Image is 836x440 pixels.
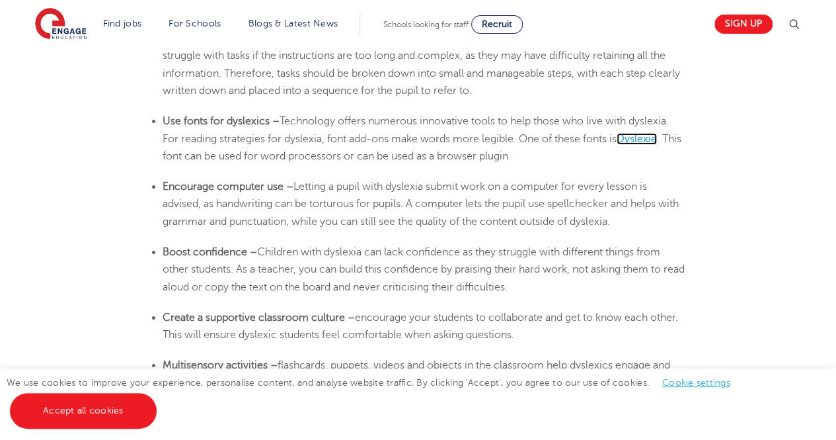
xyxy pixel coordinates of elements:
a: Blogs & Latest News [248,19,338,28]
span: . This font can be used for word processors or can be used as a browser plugin [163,133,681,162]
span: Children with dyslexia can lack confidence as they struggle with different things from other stud... [163,246,685,293]
a: Dyslexie [617,133,657,145]
a: Sign up [714,15,773,34]
span: Technology offers numerous innovative tools to help those who live with dyslexia. For reading str... [163,115,669,144]
a: For Schools [169,19,221,28]
a: Recruit [471,15,523,34]
img: Engage Education [35,8,87,41]
b: Multisensory activities – [163,359,278,371]
span: encourage your students to collaborate and get to know each other. This will ensure dyslexic stud... [163,312,678,341]
b: Encourage computer use [163,181,284,193]
span: Schools looking for staff [383,20,469,29]
a: Cookie settings [662,378,730,388]
b: Boost confidence – [163,246,257,258]
span: Due to the problems with short-term memory that dyslexia can create, pupils can struggle with tas... [163,32,680,97]
span: Recruit [482,19,512,29]
span: We use cookies to improve your experience, personalise content, and analyse website traffic. By c... [7,378,743,416]
b: Create a supportive classroom culture – [163,312,355,324]
span: Letting a pupil with dyslexia submit work on a computer for every lesson is advised, as handwriti... [163,181,679,228]
b: – [286,181,293,193]
span: flashcards, puppets, videos and objects in the classroom help dyslexics engage and learn rather t... [163,359,670,388]
a: Find jobs [103,19,142,28]
b: Use fonts for dyslexics – [163,115,280,127]
a: Accept all cookies [10,393,157,429]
